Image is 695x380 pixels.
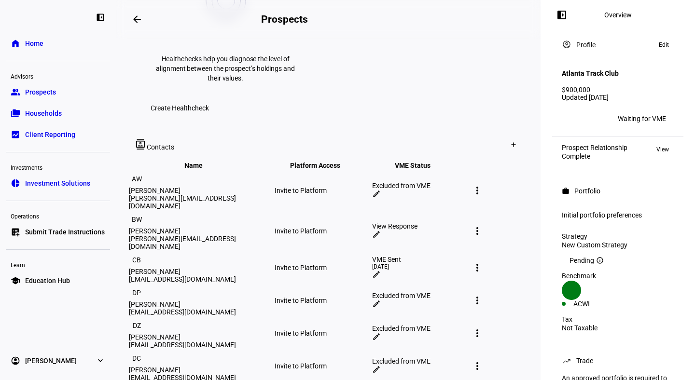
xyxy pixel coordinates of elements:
[562,152,627,160] div: Complete
[654,39,674,51] button: Edit
[556,9,568,21] mat-icon: left_panel_open
[372,230,381,239] mat-icon: edit
[562,39,674,51] eth-panel-overview-card-header: Profile
[25,39,43,48] span: Home
[275,362,370,370] div: Invite to Platform
[576,41,596,49] div: Profile
[129,366,273,374] div: [PERSON_NAME]
[472,185,483,196] mat-icon: more_vert
[11,39,20,48] eth-mat-symbol: home
[562,94,674,101] div: Updated [DATE]
[25,87,56,97] span: Prospects
[25,178,90,188] span: Investment Solutions
[604,11,632,19] div: Overview
[6,125,110,144] a: bid_landscapeClient Reporting
[6,160,110,174] div: Investments
[562,257,674,264] div: Pending
[562,211,674,219] div: Initial portfolio preferences
[11,87,20,97] eth-mat-symbol: group
[6,258,110,271] div: Learn
[372,325,468,332] div: Excluded from VME
[659,39,669,51] span: Edit
[129,308,273,316] div: [EMAIL_ADDRESS][DOMAIN_NAME]
[6,34,110,53] a: homeHome
[574,187,600,195] div: Portfolio
[147,143,174,151] span: Contacts
[131,14,143,25] mat-icon: arrow_backwards
[275,187,370,194] div: Invite to Platform
[573,300,618,308] div: ACWI
[372,299,381,308] mat-icon: edit
[6,69,110,82] div: Advisors
[129,333,273,341] div: [PERSON_NAME]
[562,86,674,94] div: $900,000
[372,332,381,341] mat-icon: edit
[261,14,307,25] h2: Prospects
[562,232,674,240] div: Strategy
[372,270,381,279] mat-icon: edit
[290,162,355,169] span: Platform Access
[129,341,273,349] div: [EMAIL_ADDRESS][DOMAIN_NAME]
[596,257,604,264] mat-icon: info_outline
[135,139,147,149] mat-icon: contacts
[576,357,593,365] div: Trade
[562,272,674,280] div: Benchmark
[562,185,674,197] eth-panel-overview-card-header: Portfolio
[275,227,370,235] div: Invite to Platform
[275,297,370,304] div: Invite to Platform
[129,300,273,308] div: [PERSON_NAME]
[372,292,468,299] div: Excluded from VME
[656,144,669,155] span: View
[472,327,483,339] mat-icon: more_vert
[372,365,381,374] mat-icon: edit
[25,276,70,285] span: Education Hub
[154,54,296,83] p: Healthchecks help you diagnose the level of alignment between the prospect’s holdings and their v...
[129,318,144,333] div: DZ
[472,262,483,273] mat-icon: more_vert
[275,264,370,271] div: Invite to Platform
[562,40,571,49] mat-icon: account_circle
[11,178,20,188] eth-mat-symbol: pie_chart
[11,109,20,118] eth-mat-symbol: folder_copy
[129,235,273,250] div: [PERSON_NAME][EMAIL_ADDRESS][DOMAIN_NAME]
[372,182,468,190] div: Excluded from VME
[25,130,75,139] span: Client Reporting
[129,227,273,235] div: [PERSON_NAME]
[129,212,144,227] div: BW
[96,13,105,22] eth-mat-symbol: left_panel_close
[562,315,674,323] div: Tax
[6,174,110,193] a: pie_chartInvestment Solutions
[96,356,105,366] eth-mat-symbol: expand_more
[6,104,110,123] a: folder_copyHouseholds
[372,263,468,270] div: [DATE]
[472,225,483,237] mat-icon: more_vert
[11,130,20,139] eth-mat-symbol: bid_landscape
[562,355,674,366] eth-panel-overview-card-header: Trade
[372,256,468,270] plt-vme-status-item: VME Sent
[11,356,20,366] eth-mat-symbol: account_circle
[129,268,273,275] div: [PERSON_NAME]
[652,144,674,155] button: View
[562,69,619,77] h4: Atlanta Track Club
[562,241,674,249] div: New Custom Strategy
[129,252,144,268] div: CB
[565,115,574,122] span: GW
[562,144,627,151] div: Prospect Relationship
[25,356,77,366] span: [PERSON_NAME]
[562,324,674,332] div: Not Taxable
[129,351,144,366] div: DC
[129,275,273,283] div: [EMAIL_ADDRESS][DOMAIN_NAME]
[11,227,20,237] eth-mat-symbol: list_alt_add
[25,227,105,237] span: Submit Trade Instructions
[372,222,468,230] div: View Response
[139,98,221,118] button: Create Healthcheck
[129,187,273,194] div: [PERSON_NAME]
[275,329,370,337] div: Invite to Platform
[372,190,381,198] mat-icon: edit
[472,360,483,372] mat-icon: more_vert
[395,162,445,169] span: VME Status
[129,285,144,300] div: DP
[372,357,468,365] div: Excluded from VME
[129,194,273,210] div: [PERSON_NAME][EMAIL_ADDRESS][DOMAIN_NAME]
[25,109,62,118] span: Households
